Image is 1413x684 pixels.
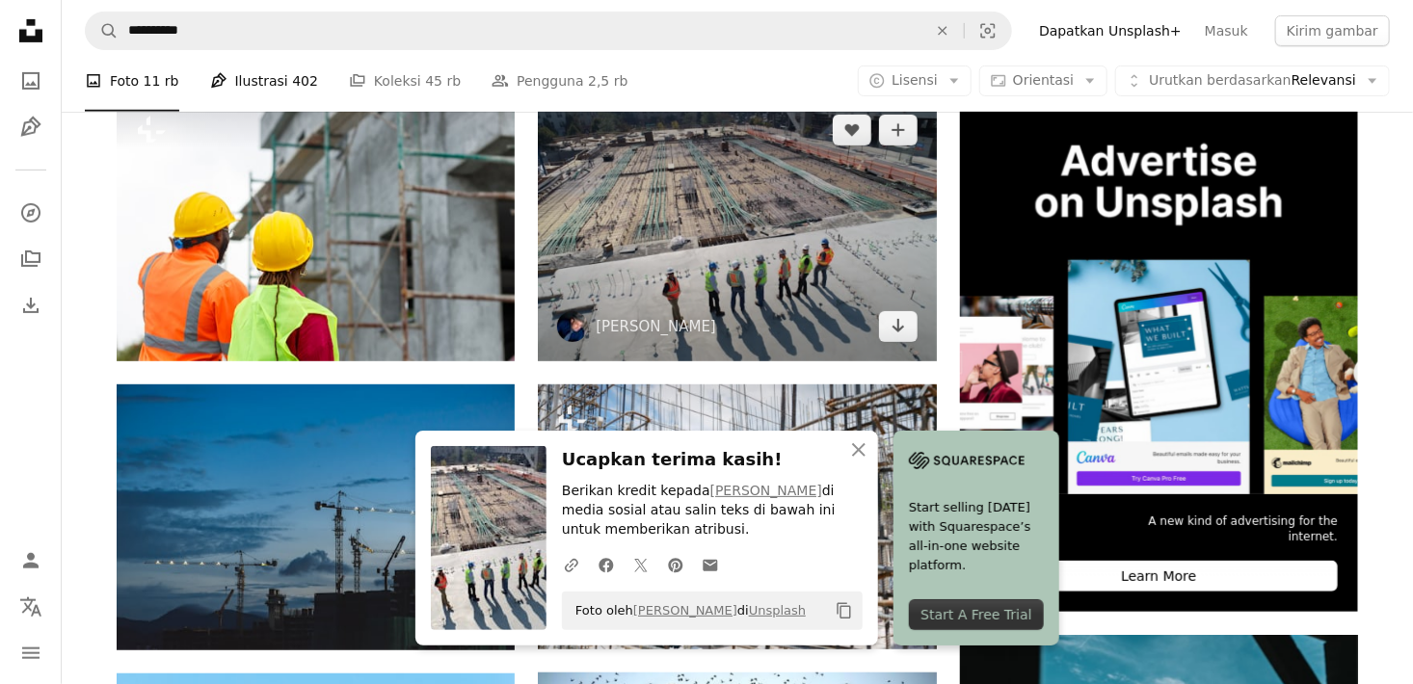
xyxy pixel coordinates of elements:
[86,13,119,49] button: Pencarian di Unsplash
[538,95,936,360] img: Tujuh pekerja konstruksi berdiri di lapangan putih
[292,70,318,92] span: 402
[492,50,627,112] a: Pengguna 2,5 rb
[12,12,50,54] a: Beranda — Unsplash
[960,95,1358,612] a: A new kind of advertising for the internet.Learn More
[749,603,806,618] a: Unsplash
[633,603,737,618] a: [PERSON_NAME]
[1119,513,1338,546] span: A new kind of advertising for the internet.
[658,545,693,584] a: Bagikan di Pinterest
[892,72,938,88] span: Lisensi
[85,12,1012,50] form: Temuka visual di seluruh situs
[596,317,716,336] a: [PERSON_NAME]
[566,595,806,626] span: Foto oleh di
[960,95,1358,493] img: file-1635990755334-4bfd90f37242image
[1027,15,1193,46] a: Dapatkan Unsplash+
[980,561,1338,592] div: Learn More
[12,588,50,626] button: Bahasa
[538,219,936,236] a: Tujuh pekerja konstruksi berdiri di lapangan putih
[562,482,863,539] p: Berikan kredit kepada di media sosial atau salin teks di bawah ini untuk memberikan atribusi.
[588,70,627,92] span: 2,5 rb
[710,483,822,498] a: [PERSON_NAME]
[12,634,50,672] button: Menu
[1013,72,1074,88] span: Orientasi
[1115,66,1390,96] button: Urutkan berdasarkanRelevansi
[425,70,461,92] span: 45 rb
[12,286,50,325] a: Riwayat Pengunduhan
[879,311,918,342] a: Unduh
[1149,71,1356,91] span: Relevansi
[349,50,461,112] a: Koleksi 45 rb
[117,508,515,525] a: beberapa derek di atas bangunan
[117,219,515,236] a: Beberapa pekerja konstruksi berdiri bersebelahan
[858,66,972,96] button: Lisensi
[12,62,50,100] a: Foto
[210,50,318,112] a: Ilustrasi 402
[12,240,50,278] a: Koleksi
[12,108,50,146] a: Ilustrasi
[833,115,871,145] button: Sukai
[117,95,515,360] img: Beberapa pekerja konstruksi berdiri bersebelahan
[589,545,624,584] a: Bagikan di Facebook
[12,541,50,580] a: Masuk/Daftar
[117,384,515,650] img: beberapa derek di atas bangunan
[893,431,1059,645] a: Start selling [DATE] with Squarespace’s all-in-one website platform.Start A Free Trial
[965,13,1011,49] button: Pencarian visual
[921,13,964,49] button: Hapus
[557,311,588,342] img: Buka profil Scott Blake
[1275,15,1390,46] button: Kirim gambar
[909,446,1025,475] img: file-1705255347840-230a6ab5bca9image
[538,384,936,649] img: sekelompok orang berdiri di atas lokasi konstruksi
[909,599,1044,630] div: Start A Free Trial
[909,498,1044,575] span: Start selling [DATE] with Squarespace’s all-in-one website platform.
[1193,15,1260,46] a: Masuk
[828,594,861,627] button: Salin ke papan klip
[1149,72,1292,88] span: Urutkan berdasarkan
[979,66,1107,96] button: Orientasi
[12,194,50,232] a: Jelajahi
[624,545,658,584] a: Bagikan di Twitter
[562,446,863,474] h3: Ucapkan terima kasih!
[693,545,728,584] a: Bagikan melalui email
[879,115,918,145] button: Tambahkan ke koleksi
